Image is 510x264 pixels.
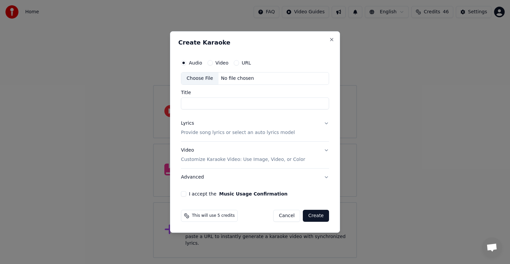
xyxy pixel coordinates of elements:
[181,156,305,163] p: Customize Karaoke Video: Use Image, Video, or Color
[218,75,257,82] div: No file chosen
[273,210,300,222] button: Cancel
[181,147,305,163] div: Video
[189,61,202,65] label: Audio
[181,115,329,141] button: LyricsProvide song lyrics or select an auto lyrics model
[219,192,288,196] button: I accept the
[303,210,329,222] button: Create
[215,61,228,65] label: Video
[181,90,329,95] label: Title
[181,169,329,186] button: Advanced
[181,142,329,168] button: VideoCustomize Karaoke Video: Use Image, Video, or Color
[181,72,218,84] div: Choose File
[242,61,251,65] label: URL
[181,120,194,127] div: Lyrics
[178,40,332,46] h2: Create Karaoke
[192,213,235,218] span: This will use 5 credits
[189,192,288,196] label: I accept the
[181,129,295,136] p: Provide song lyrics or select an auto lyrics model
